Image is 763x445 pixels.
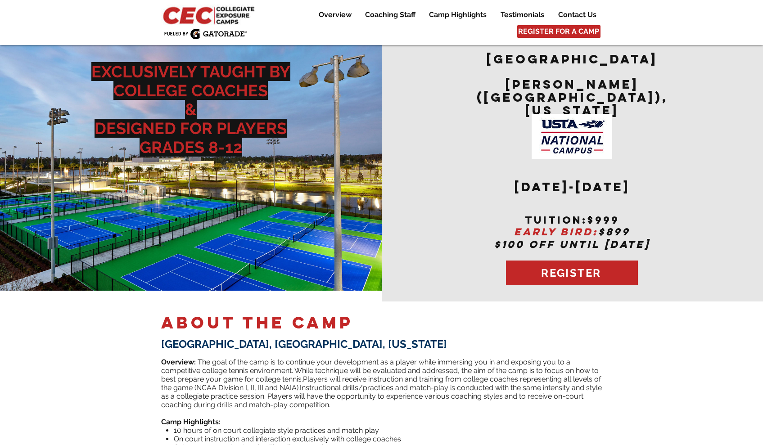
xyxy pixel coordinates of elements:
span: [DATE]-[DATE] [515,179,630,194]
span: On court instruction and interaction exclusively with college coaches [174,435,401,443]
a: Contact Us [551,9,603,20]
p: Camp Highlights [424,9,491,20]
span: [PERSON_NAME] [506,76,639,92]
span: REGISTER [541,266,601,279]
p: Contact Us [554,9,601,20]
span: Players will receive instruction and training from college coaches representing all levels of the... [161,375,601,392]
a: REGISTER FOR A CAMP [517,25,600,38]
p: Overview [314,9,356,20]
span: ​ The goal of the camp is to continue your development as a player while immersing you in and exp... [161,358,599,383]
span: EXCLUSIVELY TAUGHT BY COLLEGE COACHES [91,62,290,100]
span: GRADES 8-12 [140,138,242,157]
a: Testimonials [494,9,551,20]
span: [GEOGRAPHIC_DATA] [487,51,658,67]
img: USTA Campus image_edited.jpg [532,114,612,159]
span: REGISTER FOR A CAMP [518,27,599,36]
p: Coaching Staff [361,9,420,20]
span: ABOUT THE CAMP [161,312,353,333]
span: EARLY BIRD: [514,225,598,238]
a: REGISTER [506,261,638,285]
span: tuition:$999 [525,214,619,226]
span: ([GEOGRAPHIC_DATA]), [US_STATE] [477,90,668,118]
span: DESIGNED FOR PLAYERS [95,119,287,138]
span: 10 hours of on court collegiate style practices and match play [174,426,379,435]
a: Camp Highlights [422,9,493,20]
span: $899 [598,225,630,238]
img: Fueled by Gatorade.png [164,28,247,39]
span: Overview: [161,358,196,366]
span: Instructional drills/practices and match-play is conducted with the same intensity and style as a... [161,383,602,409]
span: [GEOGRAPHIC_DATA], [GEOGRAPHIC_DATA], [US_STATE] [161,337,447,351]
a: Coaching Staff [358,9,422,20]
p: Testimonials [496,9,549,20]
span: $100 OFF UNTIL [DATE] [494,238,650,251]
span: & [185,100,197,119]
nav: Site [305,9,603,20]
a: Overview [312,9,358,20]
span: Camp Highlights: [161,418,221,426]
img: CEC Logo Primary_edited.jpg [161,4,258,25]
